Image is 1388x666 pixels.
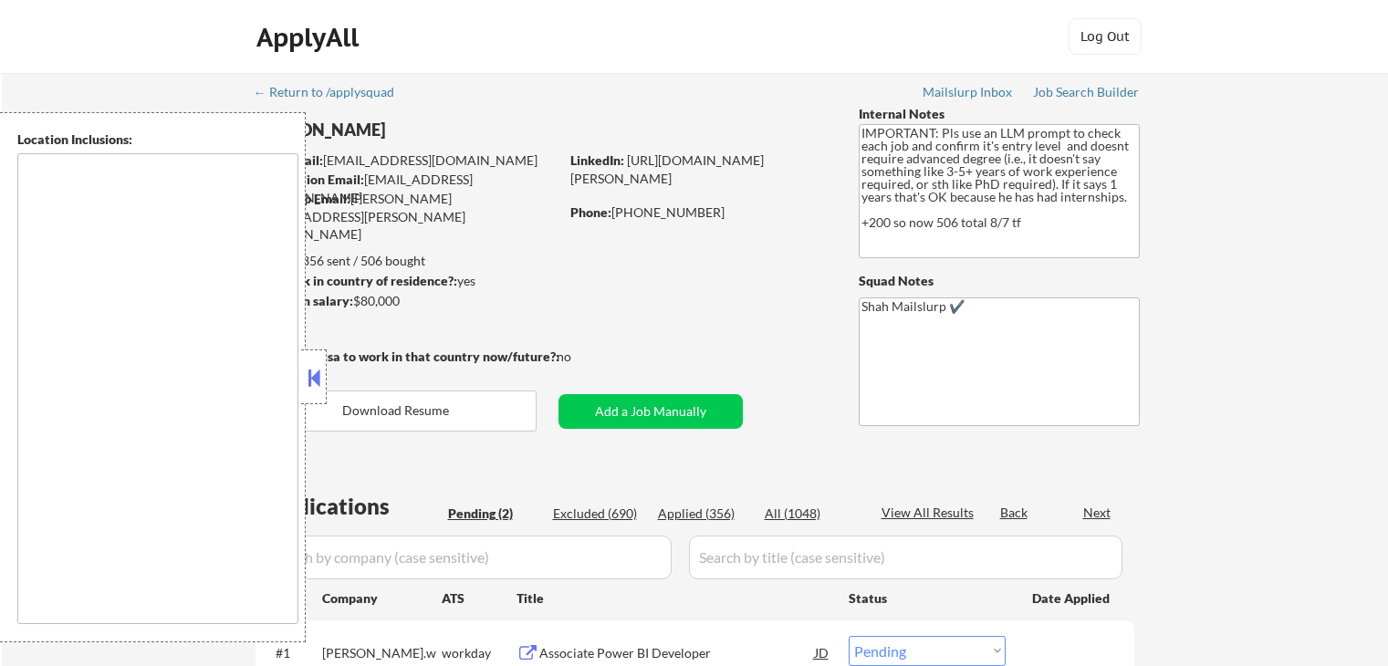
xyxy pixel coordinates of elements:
a: ← Return to /applysquad [254,85,412,103]
div: Company [322,589,442,608]
div: ATS [442,589,517,608]
input: Search by title (case sensitive) [689,536,1122,579]
div: View All Results [882,504,979,522]
div: Job Search Builder [1033,86,1140,99]
div: Excluded (690) [553,505,644,523]
a: Mailslurp Inbox [923,85,1014,103]
div: no [557,348,609,366]
div: ApplyAll [256,22,364,53]
div: Status [849,581,1006,614]
div: [EMAIL_ADDRESS][DOMAIN_NAME] [256,151,558,170]
div: Internal Notes [859,105,1140,123]
div: workday [442,644,517,662]
div: Applications [261,495,442,517]
a: [URL][DOMAIN_NAME][PERSON_NAME] [570,152,764,186]
div: Squad Notes [859,272,1140,290]
div: [PHONE_NUMBER] [570,203,829,222]
input: Search by company (case sensitive) [261,536,672,579]
strong: Phone: [570,204,611,220]
div: [EMAIL_ADDRESS][DOMAIN_NAME] [256,171,558,206]
button: Log Out [1069,18,1142,55]
div: Mailslurp Inbox [923,86,1014,99]
div: All (1048) [765,505,856,523]
strong: Will need Visa to work in that country now/future?: [256,349,559,364]
strong: Can work in country of residence?: [255,273,457,288]
strong: LinkedIn: [570,152,624,168]
div: yes [255,272,553,290]
div: Back [1000,504,1029,522]
div: ← Return to /applysquad [254,86,412,99]
div: Next [1083,504,1112,522]
div: $80,000 [255,292,558,310]
div: 356 sent / 506 bought [255,252,558,270]
div: Applied (356) [658,505,749,523]
button: Download Resume [256,390,537,432]
div: #1 [276,644,308,662]
div: Title [517,589,831,608]
div: Date Applied [1032,589,1112,608]
div: Associate Power BI Developer [539,644,815,662]
div: Pending (2) [448,505,539,523]
div: Location Inclusions: [17,130,298,149]
div: [PERSON_NAME] [256,119,631,141]
button: Add a Job Manually [558,394,743,429]
div: [PERSON_NAME][EMAIL_ADDRESS][PERSON_NAME][DOMAIN_NAME] [256,190,558,244]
